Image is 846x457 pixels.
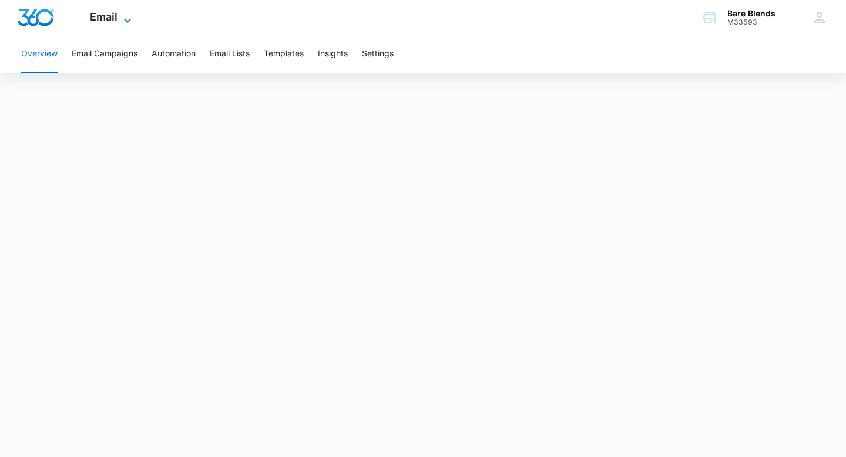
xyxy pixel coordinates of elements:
[264,35,304,73] button: Templates
[152,35,196,73] button: Automation
[727,18,775,26] div: account id
[727,9,775,18] div: account name
[318,35,348,73] button: Insights
[90,11,117,23] span: Email
[21,35,58,73] button: Overview
[72,35,137,73] button: Email Campaigns
[362,35,394,73] button: Settings
[210,35,250,73] button: Email Lists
